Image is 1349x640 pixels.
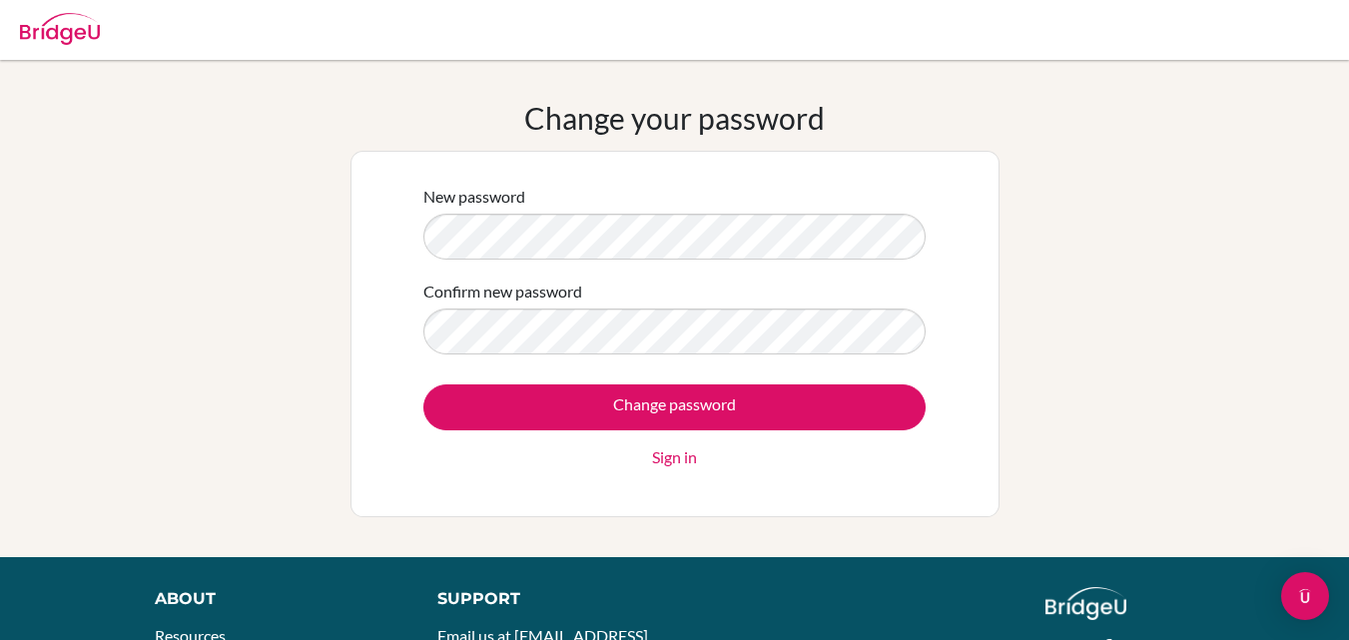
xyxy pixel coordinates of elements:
[1045,587,1126,620] img: logo_white@2x-f4f0deed5e89b7ecb1c2cc34c3e3d731f90f0f143d5ea2071677605dd97b5244.png
[437,587,655,611] div: Support
[423,280,582,304] label: Confirm new password
[20,13,100,45] img: Bridge-U
[524,100,825,136] h1: Change your password
[1281,572,1329,620] div: Open Intercom Messenger
[652,445,697,469] a: Sign in
[423,185,525,209] label: New password
[155,587,392,611] div: About
[423,384,926,430] input: Change password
